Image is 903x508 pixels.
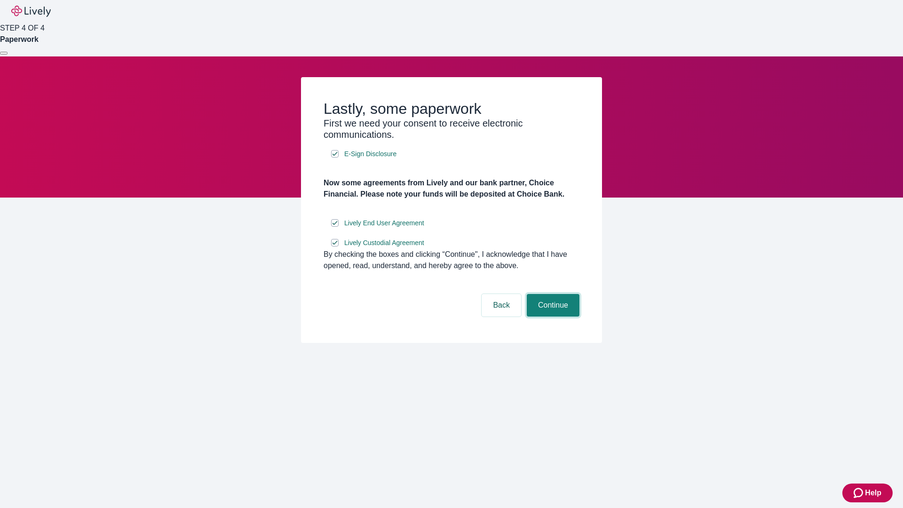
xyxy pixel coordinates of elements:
button: Zendesk support iconHelp [842,484,893,502]
div: By checking the boxes and clicking “Continue", I acknowledge that I have opened, read, understand... [324,249,579,271]
button: Back [482,294,521,317]
button: Continue [527,294,579,317]
h3: First we need your consent to receive electronic communications. [324,118,579,140]
a: e-sign disclosure document [342,217,426,229]
h2: Lastly, some paperwork [324,100,579,118]
img: Lively [11,6,51,17]
svg: Zendesk support icon [854,487,865,499]
span: Lively Custodial Agreement [344,238,424,248]
h4: Now some agreements from Lively and our bank partner, Choice Financial. Please note your funds wi... [324,177,579,200]
span: E-Sign Disclosure [344,149,396,159]
a: e-sign disclosure document [342,148,398,160]
a: e-sign disclosure document [342,237,426,249]
span: Help [865,487,881,499]
span: Lively End User Agreement [344,218,424,228]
